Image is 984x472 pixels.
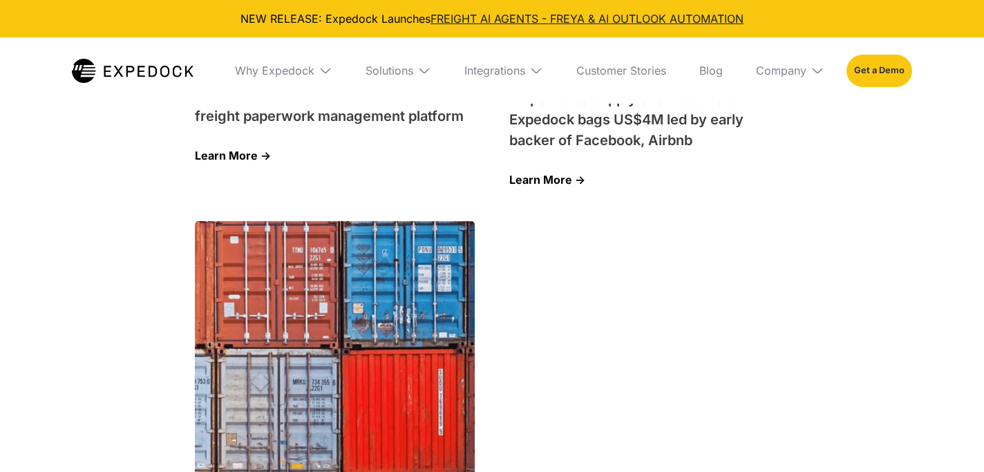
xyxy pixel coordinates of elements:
[453,37,554,104] div: Integrations
[846,55,912,86] a: Get a Demo
[235,64,314,77] div: Why Expedock
[464,64,525,77] div: Integrations
[224,37,343,104] div: Why Expedock
[11,11,973,26] div: NEW RELEASE: Expedock Launches
[509,173,789,187] div: Learn More ->
[509,88,789,151] h1: AI-powered supply chain solutions firm Expedock bags US$4M led by early backer of Facebook, Airbnb
[430,12,744,26] a: FREIGHT AI AGENTS - FREYA & AI OUTLOOK AUTOMATION
[745,37,835,104] div: Company
[747,323,984,472] iframe: Chat Widget
[565,37,677,104] a: Customer Stories
[366,64,413,77] div: Solutions
[195,149,475,162] div: Learn More ->
[195,85,475,126] h1: Expedock cinches Series A to grow its freight paperwork management platform
[688,37,734,104] a: Blog
[756,64,806,77] div: Company
[354,37,442,104] div: Solutions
